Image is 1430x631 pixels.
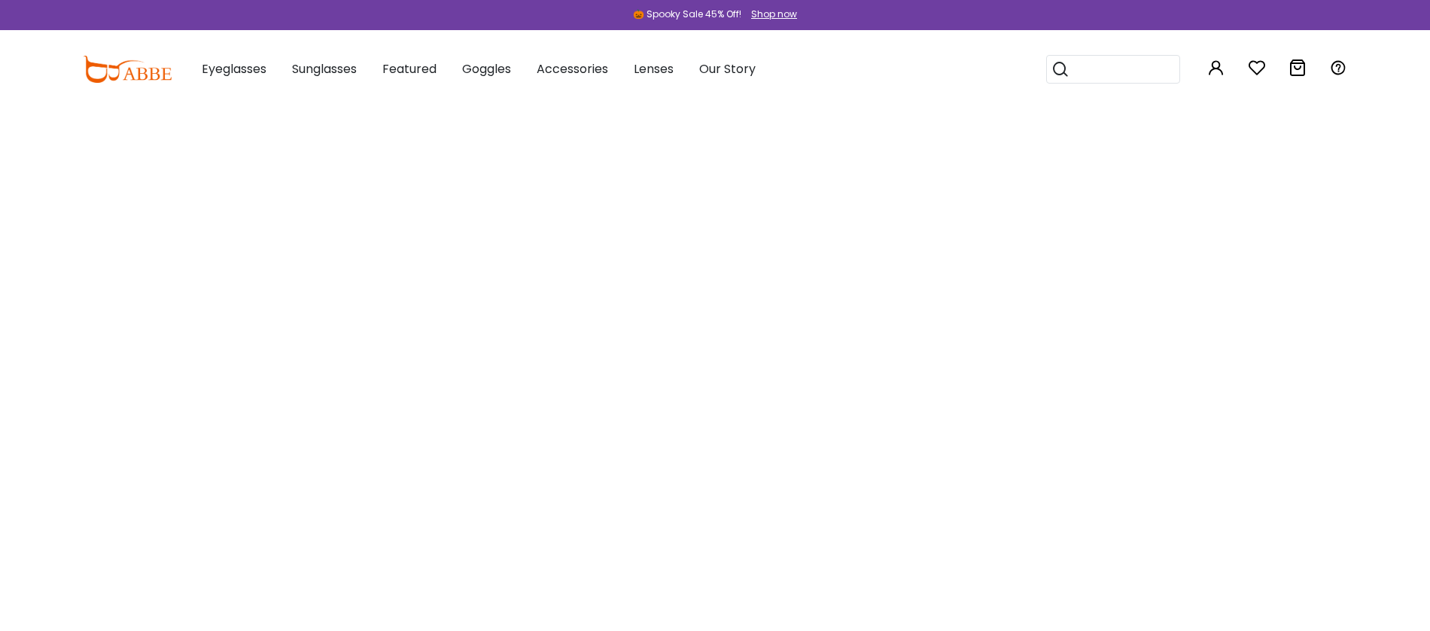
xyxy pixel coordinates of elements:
[83,56,172,83] img: abbeglasses.com
[382,60,437,78] span: Featured
[634,60,674,78] span: Lenses
[537,60,608,78] span: Accessories
[462,60,511,78] span: Goggles
[202,60,266,78] span: Eyeglasses
[751,8,797,21] div: Shop now
[744,8,797,20] a: Shop now
[292,60,357,78] span: Sunglasses
[699,60,756,78] span: Our Story
[633,8,741,21] div: 🎃 Spooky Sale 45% Off!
